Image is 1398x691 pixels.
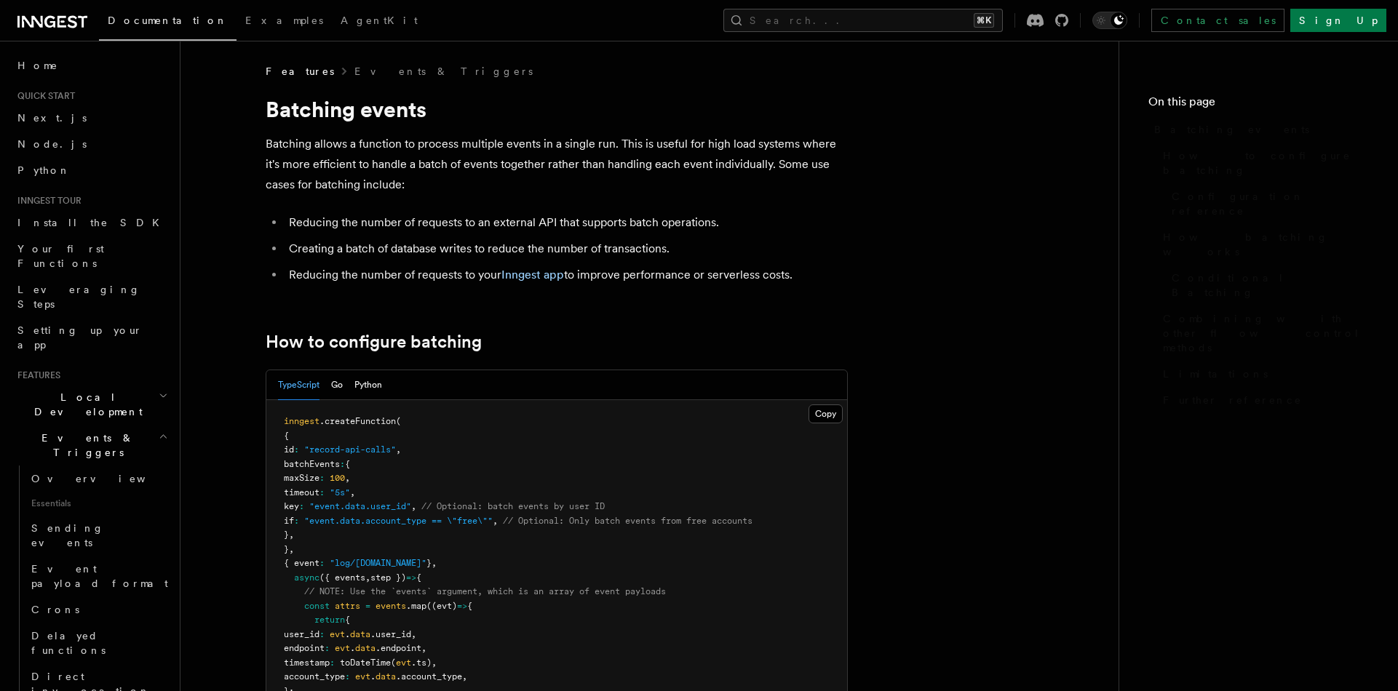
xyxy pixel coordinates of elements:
span: return [314,615,345,625]
span: Events & Triggers [12,431,159,460]
span: Leveraging Steps [17,284,140,310]
span: attrs [335,601,360,611]
span: 100 [330,473,345,483]
a: Events & Triggers [354,64,533,79]
span: ( [396,416,401,426]
span: , [432,558,437,568]
span: = [365,601,370,611]
span: . [370,671,376,682]
span: // Optional: batch events by user ID [421,501,605,511]
span: Install the SDK [17,217,168,228]
span: Limitations [1163,367,1268,381]
span: : [294,516,299,526]
span: "record-api-calls" [304,444,396,455]
a: How to configure batching [266,332,482,352]
span: { [345,459,350,469]
p: Batching allows a function to process multiple events in a single run. This is useful for high lo... [266,134,848,195]
h1: Batching events [266,96,848,122]
span: , [432,658,437,668]
span: "event.data.account_type == \"free\"" [304,516,493,526]
span: .ts) [411,658,432,668]
a: Crons [25,596,171,623]
a: Leveraging Steps [12,276,171,317]
span: account_type [284,671,345,682]
button: Events & Triggers [12,425,171,466]
span: Local Development [12,390,159,419]
a: Your first Functions [12,236,171,276]
button: TypeScript [278,370,319,400]
span: "log/[DOMAIN_NAME]" [330,558,426,568]
span: } [426,558,432,568]
span: , [411,629,416,639]
a: Delayed functions [25,623,171,663]
span: . [345,629,350,639]
a: Event payload format [25,556,171,596]
span: Batching events [1154,122,1309,137]
span: batchEvents [284,459,340,469]
button: Search...⌘K [723,9,1003,32]
span: evt [355,671,370,682]
span: , [365,572,370,583]
span: { [416,572,421,583]
span: Crons [31,604,79,615]
span: Configuration reference [1172,189,1369,218]
span: { [467,601,472,611]
li: Creating a batch of database writes to reduce the number of transactions. [285,239,848,259]
span: { event [284,558,319,568]
span: id [284,444,294,455]
span: => [406,572,416,583]
span: key [284,501,299,511]
span: How to configure batching [1163,148,1369,177]
span: : [299,501,304,511]
span: , [462,671,467,682]
span: // Optional: Only batch events from free accounts [503,516,752,526]
span: inngest [284,416,319,426]
span: => [457,601,467,611]
span: , [396,444,401,455]
span: Quick start [12,90,75,102]
a: Home [12,52,171,79]
span: , [493,516,498,526]
a: Conditional Batching [1166,265,1369,305]
span: Event payload format [31,563,168,589]
a: Sending events [25,515,171,556]
a: Sign Up [1290,9,1386,32]
span: // NOTE: Use the `events` argument, which is an array of event payloads [304,586,666,596]
span: Conditional Batching [1172,271,1369,300]
a: Batching events [1148,116,1369,143]
button: Toggle dark mode [1092,12,1127,29]
a: Combining with other flow control methods [1157,305,1369,361]
span: : [340,459,345,469]
span: timestamp [284,658,330,668]
a: Python [12,157,171,183]
span: Setting up your app [17,324,143,351]
span: data [350,629,370,639]
span: if [284,516,294,526]
a: Setting up your app [12,317,171,358]
span: Documentation [108,15,228,26]
a: Next.js [12,105,171,131]
span: Overview [31,473,181,484]
span: step }) [370,572,406,583]
span: : [325,643,330,653]
span: Python [17,164,71,176]
span: , [411,501,416,511]
span: events [376,601,406,611]
span: , [289,544,294,554]
span: const [304,601,330,611]
span: .map [406,601,426,611]
span: "event.data.user_id" [309,501,411,511]
span: Your first Functions [17,243,104,269]
span: data [376,671,396,682]
a: Contact sales [1151,9,1284,32]
span: Further reference [1163,393,1302,407]
a: AgentKit [332,4,426,39]
span: } [284,544,289,554]
span: : [294,444,299,455]
span: . [350,643,355,653]
span: ((evt) [426,601,457,611]
span: { [345,615,350,625]
span: : [319,629,325,639]
span: evt [396,658,411,668]
span: Inngest tour [12,195,82,207]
